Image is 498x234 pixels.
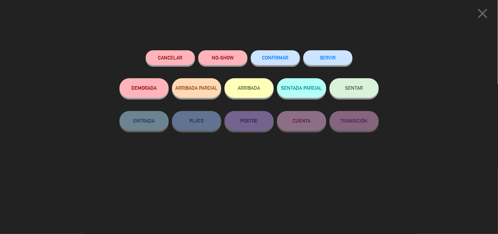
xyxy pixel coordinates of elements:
span: CONFIRMAR [262,55,289,60]
button: POSTRE [225,111,274,131]
button: SENTAR [330,78,379,98]
button: ARRIBADA [225,78,274,98]
button: CUENTA [277,111,326,131]
button: NO-SHOW [198,50,248,65]
button: close [473,5,493,24]
i: close [475,5,491,22]
button: DEMORADA [119,78,169,98]
span: SENTAR [345,85,363,91]
button: PLATO [172,111,221,131]
button: ENTRADA [119,111,169,131]
button: ARRIBADA PARCIAL [172,78,221,98]
button: SERVIR [303,50,353,65]
button: Cancelar [146,50,195,65]
button: CONFIRMAR [251,50,300,65]
button: SENTADA PARCIAL [277,78,326,98]
button: TRANSICIÓN [330,111,379,131]
span: ARRIBADA PARCIAL [175,85,218,91]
